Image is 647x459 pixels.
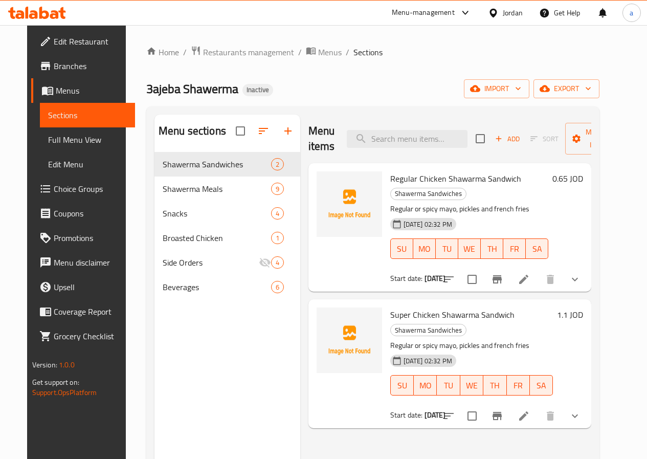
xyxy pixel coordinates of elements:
[271,232,284,244] div: items
[518,410,530,422] a: Edit menu item
[32,376,79,389] span: Get support on:
[271,183,284,195] div: items
[31,54,135,78] a: Branches
[271,158,284,170] div: items
[414,375,437,396] button: MO
[395,378,410,393] span: SU
[390,375,414,396] button: SU
[552,171,583,186] h6: 0.65 JOD
[399,356,456,366] span: [DATE] 02:32 PM
[538,267,563,292] button: delete
[31,78,135,103] a: Menus
[271,256,284,269] div: items
[557,308,583,322] h6: 1.1 JOD
[413,238,436,259] button: MO
[154,250,300,275] div: Side Orders4
[251,119,276,143] span: Sort sections
[436,238,458,259] button: TU
[40,127,135,152] a: Full Menu View
[272,184,283,194] span: 9
[530,375,553,396] button: SA
[391,324,466,336] span: Shawerma Sandwiches
[464,378,479,393] span: WE
[31,275,135,299] a: Upsell
[272,209,283,218] span: 4
[534,378,549,393] span: SA
[54,35,127,48] span: Edit Restaurant
[191,46,294,59] a: Restaurants management
[425,408,446,422] b: [DATE]
[563,267,587,292] button: show more
[391,188,466,200] span: Shawerma Sandwiches
[392,7,455,19] div: Menu-management
[56,84,127,97] span: Menus
[390,188,466,200] div: Shawerma Sandwiches
[163,256,259,269] span: Side Orders
[163,232,271,244] div: Broasted Chicken
[48,158,127,170] span: Edit Menu
[59,358,75,371] span: 1.0.0
[154,201,300,226] div: Snacks4
[507,242,522,256] span: FR
[259,256,271,269] svg: Inactive section
[183,46,187,58] li: /
[425,272,446,285] b: [DATE]
[31,324,135,348] a: Grocery Checklist
[146,46,179,58] a: Home
[390,324,466,336] div: Shawerma Sandwiches
[154,275,300,299] div: Beverages6
[538,404,563,428] button: delete
[54,183,127,195] span: Choice Groups
[31,177,135,201] a: Choice Groups
[460,375,483,396] button: WE
[154,152,300,177] div: Shawerma Sandwiches2
[163,207,271,220] span: Snacks
[31,250,135,275] a: Menu disclaimer
[565,123,634,155] button: Manage items
[630,7,633,18] span: a
[163,183,271,195] div: Shawerma Meals
[242,84,273,96] div: Inactive
[462,242,477,256] span: WE
[390,238,413,259] button: SU
[272,258,283,268] span: 4
[437,375,460,396] button: TU
[346,46,349,58] li: /
[395,242,409,256] span: SU
[163,281,271,293] span: Beverages
[31,29,135,54] a: Edit Restaurant
[503,7,523,18] div: Jordan
[524,131,565,147] span: Select section first
[491,131,524,147] span: Add item
[472,82,521,95] span: import
[154,148,300,303] nav: Menu sections
[54,60,127,72] span: Branches
[48,134,127,146] span: Full Menu View
[542,82,591,95] span: export
[470,128,491,149] span: Select section
[40,103,135,127] a: Sections
[526,238,548,259] button: SA
[441,378,456,393] span: TU
[494,133,521,145] span: Add
[54,281,127,293] span: Upsell
[530,242,544,256] span: SA
[485,242,499,256] span: TH
[48,109,127,121] span: Sections
[518,273,530,286] a: Edit menu item
[163,158,271,170] div: Shawerma Sandwiches
[491,131,524,147] button: Add
[146,46,599,59] nav: breadcrumb
[390,339,553,352] p: Regular or spicy mayo, pickles and french fries
[159,123,226,139] h2: Menu sections
[563,404,587,428] button: show more
[272,233,283,243] span: 1
[203,46,294,58] span: Restaurants management
[483,375,506,396] button: TH
[573,126,626,151] span: Manage items
[507,375,530,396] button: FR
[31,226,135,250] a: Promotions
